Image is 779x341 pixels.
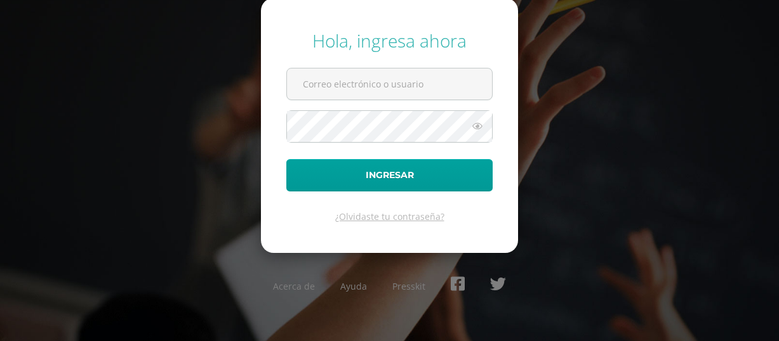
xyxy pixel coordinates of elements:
a: Presskit [392,280,425,292]
a: Ayuda [340,280,367,292]
a: ¿Olvidaste tu contraseña? [335,210,444,222]
a: Acerca de [273,280,315,292]
button: Ingresar [286,159,493,191]
input: Correo electrónico o usuario [287,68,492,100]
div: Hola, ingresa ahora [286,29,493,53]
